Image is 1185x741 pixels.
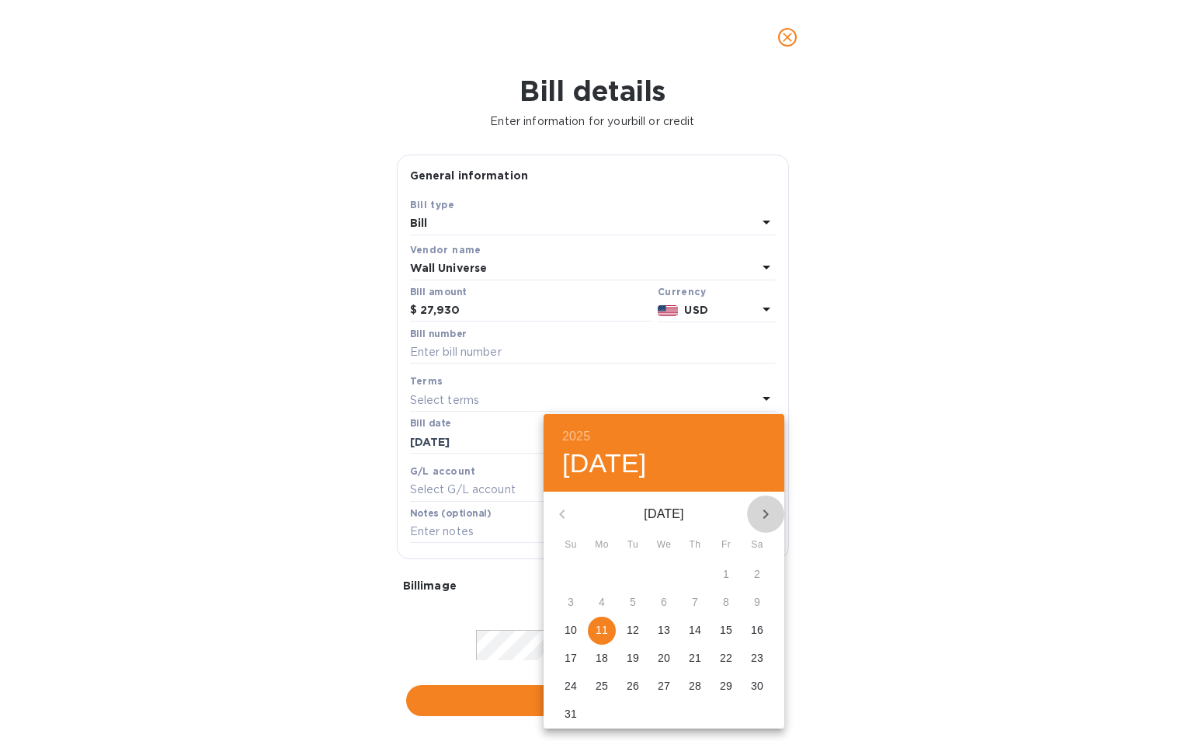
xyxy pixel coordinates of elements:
[681,537,709,553] span: Th
[557,673,585,701] button: 24
[681,645,709,673] button: 21
[720,678,732,694] p: 29
[557,617,585,645] button: 10
[658,622,670,638] p: 13
[681,673,709,701] button: 28
[650,673,678,701] button: 27
[689,678,701,694] p: 28
[627,622,639,638] p: 12
[619,673,647,701] button: 26
[619,645,647,673] button: 19
[619,537,647,553] span: Tu
[681,617,709,645] button: 14
[562,426,590,447] button: 2025
[650,537,678,553] span: We
[557,701,585,729] button: 31
[743,673,771,701] button: 30
[650,617,678,645] button: 13
[712,537,740,553] span: Fr
[658,678,670,694] p: 27
[565,678,577,694] p: 24
[743,645,771,673] button: 23
[712,645,740,673] button: 22
[557,537,585,553] span: Su
[557,645,585,673] button: 17
[743,617,771,645] button: 16
[581,505,747,524] p: [DATE]
[596,650,608,666] p: 18
[565,650,577,666] p: 17
[627,678,639,694] p: 26
[658,650,670,666] p: 20
[565,622,577,638] p: 10
[650,645,678,673] button: 20
[751,678,763,694] p: 30
[751,650,763,666] p: 23
[588,673,616,701] button: 25
[689,622,701,638] p: 14
[565,706,577,722] p: 31
[588,537,616,553] span: Mo
[720,650,732,666] p: 22
[596,678,608,694] p: 25
[588,617,616,645] button: 11
[712,673,740,701] button: 29
[588,645,616,673] button: 18
[562,447,647,480] button: [DATE]
[619,617,647,645] button: 12
[596,622,608,638] p: 11
[627,650,639,666] p: 19
[743,537,771,553] span: Sa
[751,622,763,638] p: 16
[689,650,701,666] p: 21
[712,617,740,645] button: 15
[720,622,732,638] p: 15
